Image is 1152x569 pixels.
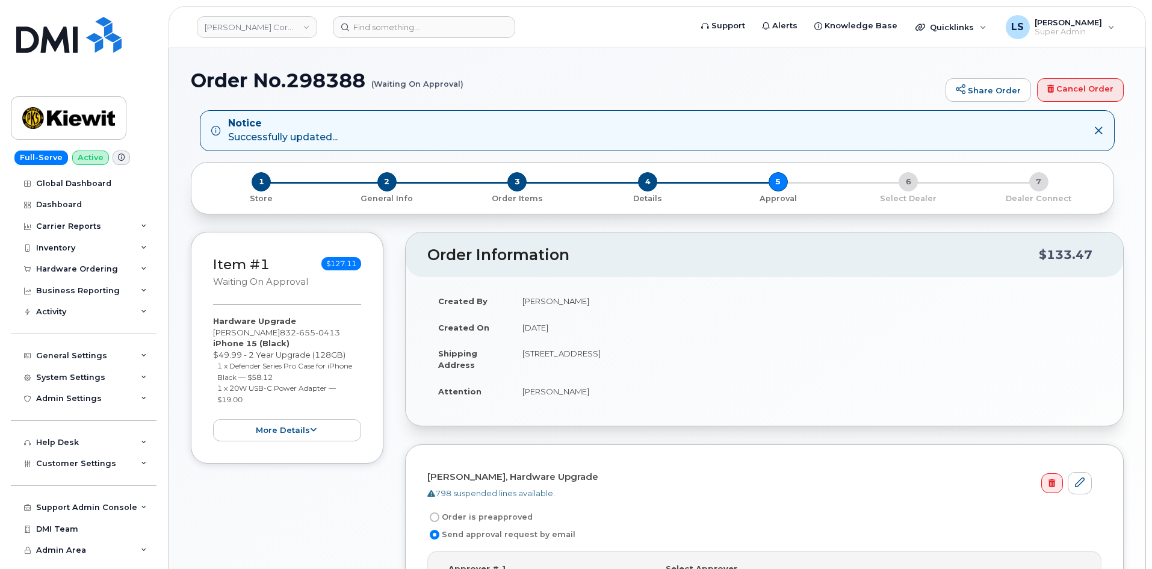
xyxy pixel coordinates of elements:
td: [DATE] [512,314,1101,341]
h2: Order Information [427,247,1039,264]
input: Send approval request by email [430,530,439,539]
strong: Created On [438,323,489,332]
a: 3 Order Items [452,191,583,204]
strong: Notice [228,117,338,131]
a: Item #1 [213,256,270,273]
h4: [PERSON_NAME], Hardware Upgrade [427,472,1092,482]
a: 1 Store [201,191,322,204]
p: Details [587,193,708,204]
strong: Created By [438,296,488,306]
p: General Info [327,193,448,204]
a: 2 General Info [322,191,453,204]
div: Successfully updated... [228,117,338,145]
span: 832 [280,328,340,337]
strong: Attention [438,387,482,396]
td: [PERSON_NAME] [512,378,1101,405]
span: 1 [252,172,271,191]
span: 3 [507,172,527,191]
small: 1 x 20W USB-C Power Adapter — $19.00 [217,384,336,404]
span: $127.11 [321,257,361,270]
input: Order is preapproved [430,512,439,522]
strong: Hardware Upgrade [213,316,296,326]
div: 798 suspended lines available. [427,488,1092,499]
td: [PERSON_NAME] [512,288,1101,314]
a: Share Order [946,78,1031,102]
span: 2 [377,172,397,191]
span: 655 [296,328,315,337]
small: Waiting On Approval [213,276,308,287]
a: Cancel Order [1037,78,1124,102]
a: 4 Details [583,191,713,204]
small: 1 x Defender Series Pro Case for iPhone Black — $58.12 [217,361,352,382]
span: 0413 [315,328,340,337]
label: Order is preapproved [427,510,533,524]
div: [PERSON_NAME] $49.99 - 2 Year Upgrade (128GB) [213,316,361,441]
strong: iPhone 15 (Black) [213,338,290,348]
label: Send approval request by email [427,527,575,542]
span: 4 [638,172,657,191]
p: Store [206,193,317,204]
div: $133.47 [1039,243,1092,266]
button: more details [213,419,361,441]
small: (Waiting On Approval) [371,70,463,89]
td: [STREET_ADDRESS] [512,340,1101,378]
h1: Order No.298388 [191,70,940,91]
strong: Shipping Address [438,349,477,370]
p: Order Items [457,193,578,204]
